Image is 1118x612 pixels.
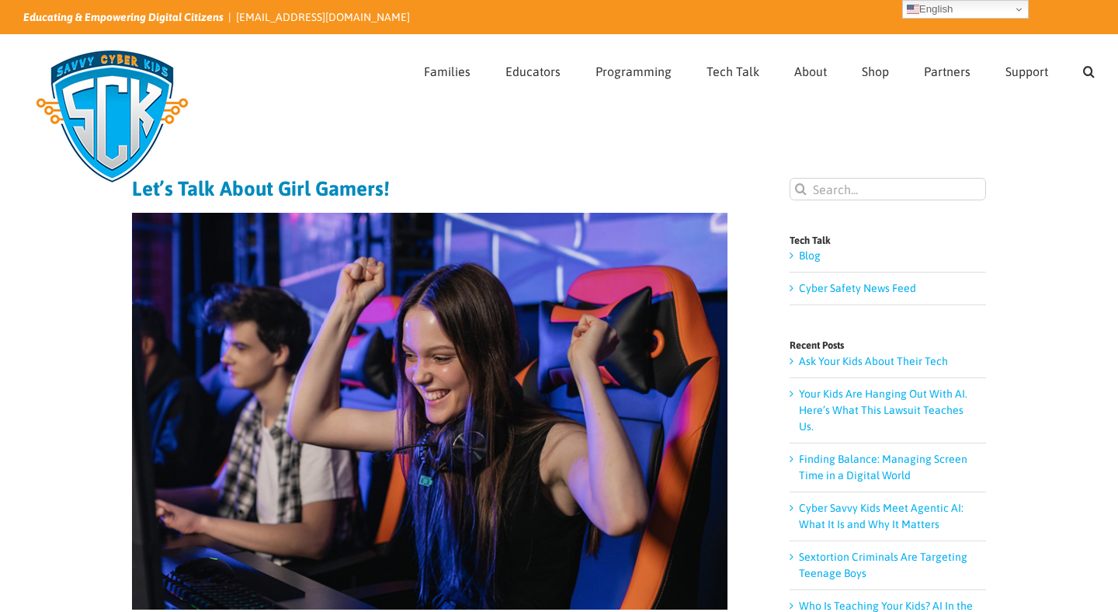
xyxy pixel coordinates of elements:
[799,551,967,579] a: Sextortion Criminals Are Targeting Teenage Boys
[790,178,986,200] input: Search...
[799,355,948,367] a: Ask Your Kids About Their Tech
[794,35,827,103] a: About
[23,39,201,194] img: Savvy Cyber Kids Logo
[424,35,470,103] a: Families
[23,11,224,23] i: Educating & Empowering Digital Citizens
[799,249,821,262] a: Blog
[790,340,986,350] h4: Recent Posts
[595,35,672,103] a: Programming
[790,235,986,245] h4: Tech Talk
[236,11,410,23] a: [EMAIL_ADDRESS][DOMAIN_NAME]
[924,65,970,78] span: Partners
[132,178,727,200] h1: Let’s Talk About Girl Gamers!
[1005,35,1048,103] a: Support
[424,65,470,78] span: Families
[707,65,759,78] span: Tech Talk
[1083,35,1095,103] a: Search
[924,35,970,103] a: Partners
[907,3,919,16] img: en
[790,178,812,200] input: Search
[707,35,759,103] a: Tech Talk
[799,388,967,433] a: Your Kids Are Hanging Out With AI. Here’s What This Lawsuit Teaches Us.
[424,35,1095,103] nav: Main Menu
[1005,65,1048,78] span: Support
[862,65,889,78] span: Shop
[794,65,827,78] span: About
[799,282,916,294] a: Cyber Safety News Feed
[505,35,561,103] a: Educators
[595,65,672,78] span: Programming
[799,502,963,530] a: Cyber Savvy Kids Meet Agentic AI: What It Is and Why It Matters
[862,35,889,103] a: Shop
[799,453,967,482] a: Finding Balance: Managing Screen Time in a Digital World
[505,65,561,78] span: Educators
